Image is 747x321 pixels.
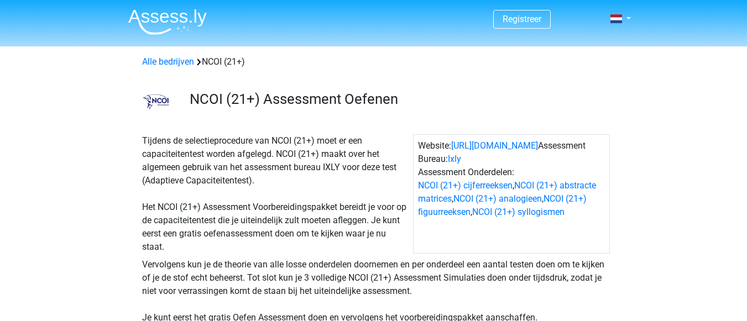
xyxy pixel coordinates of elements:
[413,134,610,254] div: Website: Assessment Bureau: Assessment Onderdelen: , , , ,
[451,140,538,151] a: [URL][DOMAIN_NAME]
[138,134,413,254] div: Tijdens de selectieprocedure van NCOI (21+) moet er een capaciteitentest worden afgelegd. NCOI (2...
[128,9,207,35] img: Assessly
[448,154,461,164] a: Ixly
[503,14,541,24] a: Registreer
[472,207,565,217] a: NCOI (21+) syllogismen
[142,56,194,67] a: Alle bedrijven
[418,180,513,191] a: NCOI (21+) cijferreeksen
[453,193,542,204] a: NCOI (21+) analogieen
[138,55,610,69] div: NCOI (21+)
[190,91,602,108] h3: NCOI (21+) Assessment Oefenen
